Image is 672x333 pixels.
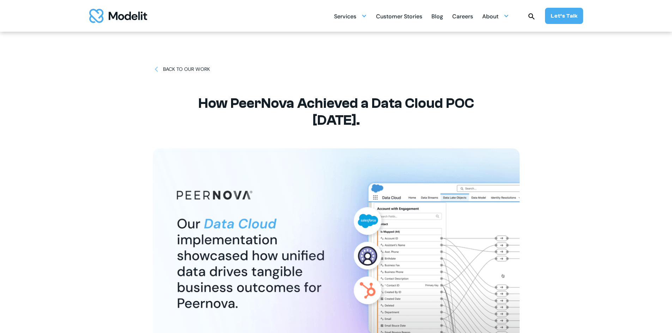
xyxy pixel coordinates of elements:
[545,8,583,24] a: Let’s Talk
[431,10,443,24] div: Blog
[452,10,473,24] div: Careers
[376,10,422,24] div: Customer Stories
[89,9,147,23] a: home
[163,66,210,73] div: BACK TO OUR WORK
[452,9,473,23] a: Careers
[431,9,443,23] a: Blog
[376,9,422,23] a: Customer Stories
[482,9,509,23] div: About
[334,9,367,23] div: Services
[551,12,577,20] div: Let’s Talk
[334,10,356,24] div: Services
[153,66,210,73] a: BACK TO OUR WORK
[177,95,495,129] h1: How PeerNova Achieved a Data Cloud POC [DATE].
[89,9,147,23] img: modelit logo
[482,10,498,24] div: About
